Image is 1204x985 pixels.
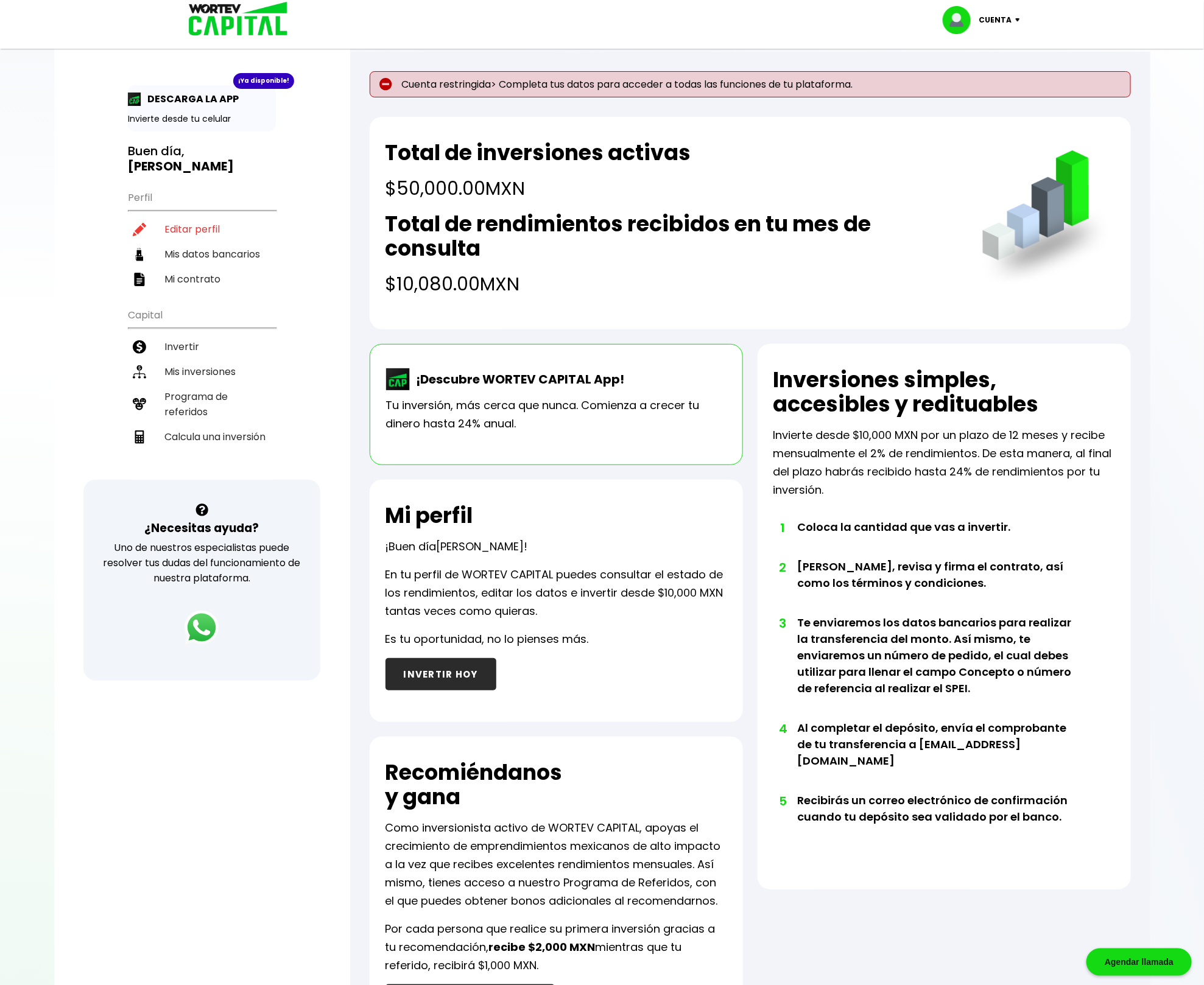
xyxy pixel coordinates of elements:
p: Uno de nuestros especialistas puede resolver tus dudas del funcionamiento de nuestra plataforma. [99,540,305,586]
a: Programa de referidos [128,384,276,424]
b: recibe $2,000 MXN [489,939,596,955]
h2: Mi perfil [385,503,473,528]
img: editar-icon.952d3147.svg [133,223,146,236]
a: Editar perfil [128,217,276,242]
img: app-icon [128,93,141,106]
img: profile-image [943,6,979,34]
img: error-circle.027baa21.svg [379,78,392,91]
li: Recibirás un correo electrónico de confirmación cuando tu depósito sea validado por el banco. [798,792,1081,848]
p: Tu inversión, más cerca que nunca. Comienza a crecer tu dinero hasta 24% anual. [386,396,727,433]
img: logos_whatsapp-icon.242b2217.svg [185,611,219,645]
img: datos-icon.10cf9172.svg [133,248,146,261]
ul: Perfil [128,184,276,292]
li: [PERSON_NAME], revisa y firma el contrato, así como los términos y condiciones. [798,558,1081,614]
button: INVERTIR HOY [385,658,496,690]
a: Calcula una inversión [128,424,276,449]
ul: Capital [128,301,276,480]
p: Invierte desde tu celular [128,113,276,125]
a: Invertir [128,334,276,359]
a: Mis inversiones [128,359,276,384]
li: Al completar el depósito, envía el comprobante de tu transferencia a [EMAIL_ADDRESS][DOMAIN_NAME] [798,720,1081,792]
img: wortev-capital-app-icon [386,368,410,390]
h2: Total de inversiones activas [385,141,691,165]
a: Mis datos bancarios [128,242,276,267]
p: Cuenta restringida> Completa tus datos para acceder a todas las funciones de tu plataforma. [370,71,1131,97]
span: 3 [780,614,786,633]
h2: Total de rendimientos recibidos en tu mes de consulta [385,212,957,261]
p: Es tu oportunidad, no lo pienses más. [385,630,589,648]
p: En tu perfil de WORTEV CAPITAL puedes consultar el estado de los rendimientos, editar los datos e... [385,566,727,620]
h4: $10,080.00 MXN [385,270,957,298]
h4: $50,000.00 MXN [385,175,691,202]
p: Por cada persona que realice su primera inversión gracias a tu recomendación, mientras que tu ref... [385,920,727,975]
img: inversiones-icon.6695dc30.svg [133,365,146,379]
span: [PERSON_NAME] [437,539,524,554]
div: ¡Ya disponible! [233,73,294,89]
p: Invierte desde $10,000 MXN por un plazo de 12 meses y recibe mensualmente el 2% de rendimientos. ... [773,426,1115,499]
h2: Inversiones simples, accesibles y redituables [773,368,1115,416]
img: contrato-icon.f2db500c.svg [133,273,146,286]
div: Agendar llamada [1086,948,1192,976]
li: Coloca la cantidad que vas a invertir. [798,519,1081,558]
img: grafica.516fef24.png [977,150,1115,289]
li: Te enviaremos los datos bancarios para realizar la transferencia del monto. Así mismo, te enviare... [798,614,1081,720]
span: 4 [780,720,786,738]
img: invertir-icon.b3b967d7.svg [133,340,146,354]
p: ¡Buen día ! [385,538,528,556]
span: 1 [780,519,786,537]
h3: ¿Necesitas ayuda? [144,519,259,537]
p: Cuenta [979,11,1012,29]
h2: Recomiéndanos y gana [385,760,563,809]
img: icon-down [1012,18,1029,22]
b: [PERSON_NAME] [128,158,234,175]
img: recomiendanos-icon.9b8e9327.svg [133,398,146,411]
h3: Buen día, [128,144,276,174]
p: Como inversionista activo de WORTEV CAPITAL, apoyas el crecimiento de emprendimientos mexicanos d... [385,819,727,910]
span: 5 [780,792,786,810]
p: ¡Descubre WORTEV CAPITAL App! [410,370,625,388]
a: Mi contrato [128,267,276,292]
img: calculadora-icon.17d418c4.svg [133,430,146,444]
p: DESCARGA LA APP [141,91,239,107]
span: 2 [780,558,786,577]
